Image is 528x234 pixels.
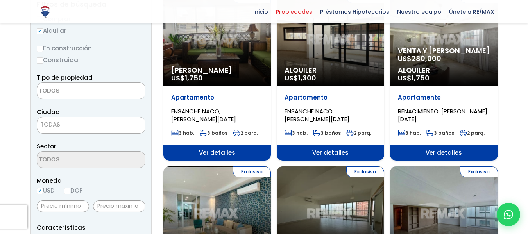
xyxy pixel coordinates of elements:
input: DOP [64,188,70,194]
span: Ciudad [37,108,60,116]
textarea: Search [37,152,113,168]
span: 3 baños [426,130,454,136]
span: Propiedades [272,6,316,18]
label: Construida [37,55,145,65]
span: ENSANCHE NACO, [PERSON_NAME][DATE] [171,107,236,123]
span: US$ [171,73,203,83]
p: Apartamento [171,94,263,102]
span: 280,000 [412,54,441,63]
p: Características [37,223,145,232]
span: TODAS [37,119,145,130]
span: 3 baños [200,130,227,136]
label: Alquilar [37,26,145,36]
textarea: Search [37,83,113,100]
span: ENSANCHE NACO, [PERSON_NAME][DATE] [285,107,349,123]
span: Préstamos Hipotecarios [316,6,393,18]
span: Venta y [PERSON_NAME] [398,47,490,55]
span: Ver detalles [277,145,384,161]
span: Alquiler [398,66,490,74]
input: Precio máximo [93,200,145,212]
span: 3 baños [313,130,341,136]
input: USD [37,188,43,194]
span: Únete a RE/MAX [445,6,498,18]
p: Apartamento [285,94,376,102]
span: Moneda [37,176,145,186]
img: Logo de REMAX [38,5,52,19]
span: 3 hab. [171,130,194,136]
span: TODAS [40,120,60,129]
input: Precio mínimo [37,200,89,212]
span: 2 parq. [346,130,371,136]
span: Exclusiva [346,166,384,177]
label: DOP [64,186,83,195]
span: Tipo de propiedad [37,73,93,82]
input: Alquilar [37,28,43,34]
span: Exclusiva [233,166,271,177]
span: Nuestro equipo [393,6,445,18]
span: 3 hab. [285,130,308,136]
span: 2 parq. [460,130,485,136]
span: Ver detalles [390,145,498,161]
span: TODAS [37,117,145,134]
input: Construida [37,57,43,64]
span: RENACIMIENTO, [PERSON_NAME][DATE] [398,107,487,123]
span: [PERSON_NAME] [171,66,263,74]
span: Sector [37,142,56,150]
span: 3 hab. [398,130,421,136]
span: US$ [398,54,441,63]
p: Apartamento [398,94,490,102]
span: Alquiler [285,66,376,74]
label: USD [37,186,55,195]
span: 1,750 [412,73,430,83]
label: En construcción [37,43,145,53]
span: US$ [285,73,316,83]
span: Ver detalles [163,145,271,161]
span: Exclusiva [460,166,498,177]
span: 1,300 [298,73,316,83]
input: En construcción [37,46,43,52]
span: 1,750 [185,73,203,83]
span: Inicio [249,6,272,18]
span: 2 parq. [233,130,258,136]
span: US$ [398,73,430,83]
